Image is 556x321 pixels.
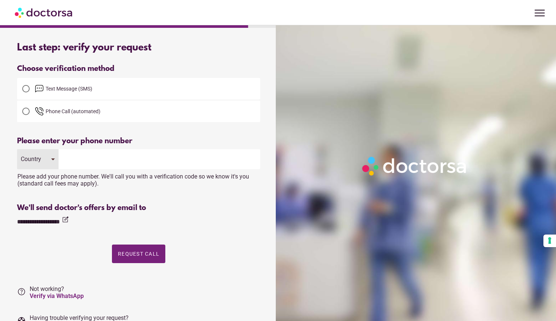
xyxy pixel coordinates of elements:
button: Your consent preferences for tracking technologies [543,235,556,247]
div: Choose verification method [17,65,260,73]
i: help [17,287,26,296]
span: Text Message (SMS) [46,86,92,92]
div: We'll send doctor's offers by email to [17,204,260,212]
img: email [35,84,44,93]
span: Request Call [118,251,159,257]
a: Verify via WhatsApp [30,292,84,299]
i: edit_square [62,216,69,223]
span: menu [533,6,547,20]
div: Country [21,155,44,163]
div: Last step: verify your request [17,42,260,53]
img: Logo-Doctorsa-trans-White-partial-flat.png [359,154,470,178]
img: phone [35,107,44,116]
span: Phone Call (automated) [46,108,100,114]
button: Request Call [112,245,165,263]
div: Please enter your phone number [17,137,260,145]
span: Not working? [30,285,84,299]
img: Doctorsa.com [15,4,73,21]
div: Please add your phone number. We'll call you with a verification code so we know it's you (standa... [17,169,260,187]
